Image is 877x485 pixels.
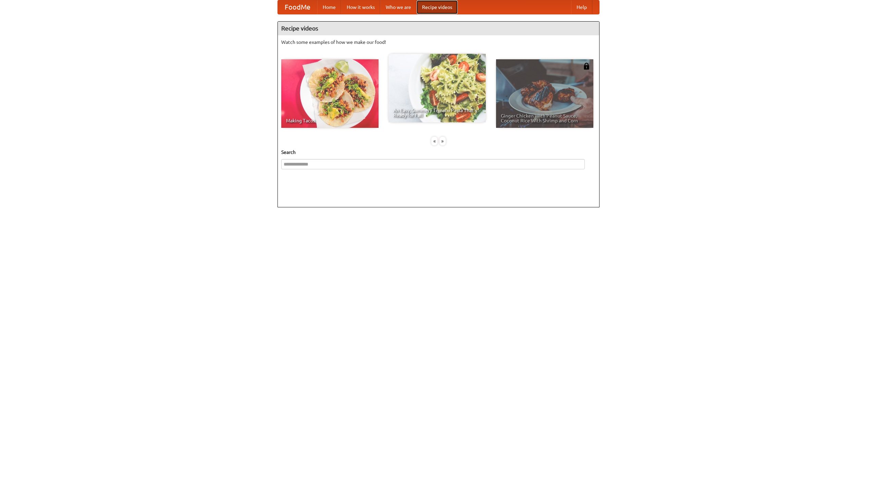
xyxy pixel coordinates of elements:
span: Making Tacos [286,118,374,123]
p: Watch some examples of how we make our food! [281,39,596,46]
a: Who we are [380,0,417,14]
a: Recipe videos [417,0,458,14]
h5: Search [281,149,596,156]
a: Help [571,0,592,14]
img: 483408.png [583,63,590,70]
a: FoodMe [278,0,317,14]
h4: Recipe videos [278,22,599,35]
a: An Easy, Summery Tomato Pasta That's Ready for Fall [388,54,486,122]
a: How it works [341,0,380,14]
span: An Easy, Summery Tomato Pasta That's Ready for Fall [393,108,481,118]
div: » [440,137,446,145]
a: Home [317,0,341,14]
a: Making Tacos [281,59,379,128]
div: « [431,137,437,145]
